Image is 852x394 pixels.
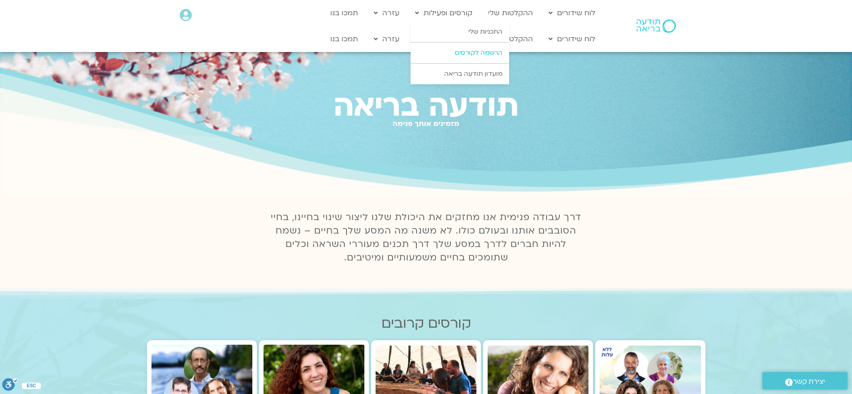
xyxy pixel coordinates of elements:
[544,4,600,22] a: לוח שידורים
[411,22,509,42] a: התכניות שלי
[411,43,509,63] a: הרשמה לקורסים
[411,64,509,84] a: מועדון תודעה בריאה
[147,316,705,331] h2: קורסים קרובים
[544,30,600,48] a: לוח שידורים
[266,211,587,264] p: דרך עבודה פנימית אנו מחזקים את היכולת שלנו ליצור שינוי בחיינו, בחיי הסובבים אותנו ובעולם כולו. לא...
[484,30,537,48] a: ההקלטות שלי
[793,376,825,388] span: יצירת קשר
[326,30,363,48] a: תמכו בנו
[326,4,363,22] a: תמכו בנו
[636,19,676,33] img: תודעה בריאה
[369,4,404,22] a: עזרה
[762,372,848,390] a: יצירת קשר
[369,30,404,48] a: עזרה
[411,4,477,22] a: קורסים ופעילות
[484,4,537,22] a: ההקלטות שלי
